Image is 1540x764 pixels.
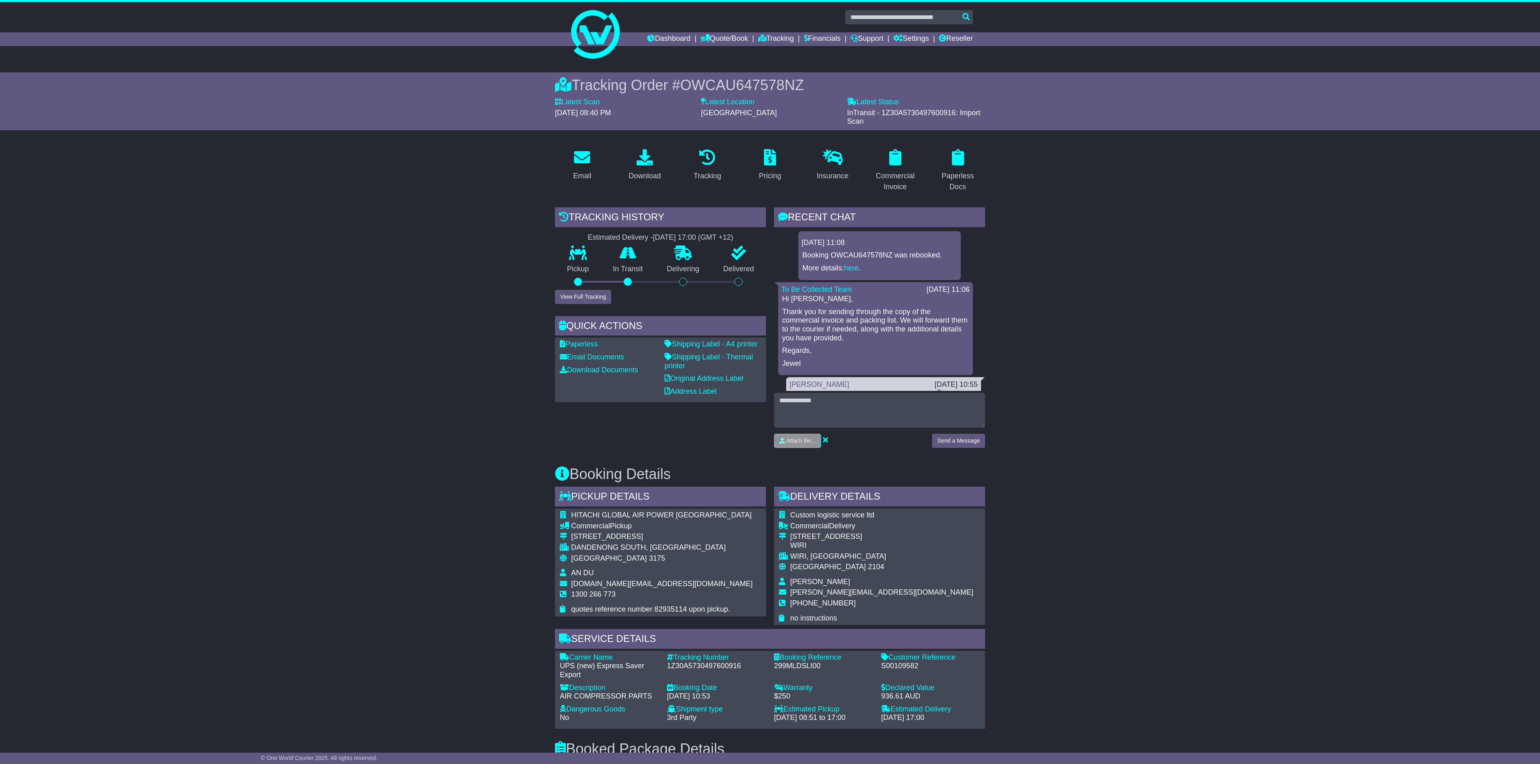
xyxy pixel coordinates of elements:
div: Pricing [759,171,781,182]
div: Carrier Name [560,653,659,662]
a: Dashboard [647,32,690,46]
div: 1Z30A5730497600916 [667,662,766,671]
span: [PERSON_NAME][EMAIL_ADDRESS][DOMAIN_NAME] [790,588,973,596]
p: Jewel [782,359,969,368]
span: Commercial [571,522,610,530]
div: Commercial Invoice [873,171,917,192]
a: Attachment [935,389,978,397]
div: [DATE] 17:00 (GMT +12) [653,233,733,242]
div: AIR COMPRESSOR PARTS [560,692,659,701]
a: Download [623,146,666,184]
a: Tracking [758,32,794,46]
p: Delivered [711,265,766,274]
div: Insurance [816,171,848,182]
a: [PERSON_NAME] [789,380,849,388]
a: Address Label [665,387,717,395]
span: AN DU [571,569,594,577]
p: In Transit [601,265,655,274]
span: 1300 266 773 [571,590,616,598]
div: Warranty [774,684,873,692]
div: UPS (new) Express Saver Export [560,662,659,679]
div: [DATE] 10:55 [935,380,978,389]
span: 3175 [649,554,665,562]
span: Custom logistic service ltd [790,511,874,519]
div: Declared Value [881,684,980,692]
a: Email [568,146,597,184]
div: Pickup Details [555,487,766,509]
div: Dangerous Goods [560,705,659,714]
div: RECENT CHAT [774,207,985,229]
a: here [844,264,859,272]
button: View Full Tracking [555,290,611,304]
span: [GEOGRAPHIC_DATA] [790,563,866,571]
div: Tracking history [555,207,766,229]
div: Description [560,684,659,692]
span: Commercial [790,522,829,530]
div: Quick Actions [555,316,766,338]
label: Latest Status [847,98,899,107]
div: [DATE] 17:00 [881,713,980,722]
span: 2104 [868,563,884,571]
h3: Booked Package Details [555,741,985,757]
div: $250 [774,692,873,701]
div: Estimated Delivery [881,705,980,714]
div: 936.61 AUD [881,692,980,701]
a: Shipping Label - Thermal printer [665,353,753,370]
span: no instructions [790,614,837,622]
a: Paperless Docs [930,146,985,195]
a: Support [850,32,883,46]
button: Send a Message [932,434,985,448]
h3: Booking Details [555,466,985,482]
span: [GEOGRAPHIC_DATA] [701,109,776,117]
a: Email Documents [560,353,624,361]
div: Estimated Pickup [774,705,873,714]
span: [PHONE_NUMBER] [790,599,856,607]
div: Tracking Number [667,653,766,662]
p: Delivering [655,265,711,274]
a: Quote/Book [700,32,748,46]
div: 299MLDSLI00 [774,662,873,671]
div: Service Details [555,629,985,651]
span: [DATE] 08:40 PM [555,109,611,117]
a: Settings [893,32,929,46]
p: Hi [PERSON_NAME], [782,295,969,304]
span: 3rd Party [667,713,696,722]
a: Insurance [811,146,854,184]
p: Pickup [555,265,601,274]
a: Download Documents [560,366,638,374]
div: Pickup [571,522,753,531]
div: [DATE] 08:51 to 17:00 [774,713,873,722]
div: WIRI, [GEOGRAPHIC_DATA] [790,552,973,561]
div: Email [573,171,591,182]
div: Paperless Docs [936,171,980,192]
div: [DATE] 11:06 [926,285,970,294]
p: Booking OWCAU647578NZ was rebooked. [802,251,957,260]
span: [GEOGRAPHIC_DATA] [571,554,647,562]
div: Tracking Order # [555,76,985,94]
span: HITACHI GLOBAL AIR POWER [GEOGRAPHIC_DATA] [571,511,751,519]
a: Financials [804,32,841,46]
span: quotes reference number 82935114 upon pickup. [571,605,730,613]
div: Download [629,171,661,182]
span: [PERSON_NAME] [790,578,850,586]
div: Shipment type [667,705,766,714]
a: Shipping Label - A4 printer [665,340,757,348]
div: Booking Date [667,684,766,692]
p: Thank you for sending through the copy of the commercial invoice and packing list. We will forwar... [782,308,969,342]
span: [DOMAIN_NAME][EMAIL_ADDRESS][DOMAIN_NAME] [571,580,753,588]
div: Estimated Delivery - [555,233,766,242]
div: [STREET_ADDRESS] [571,532,753,541]
div: Delivery [790,522,973,531]
label: Latest Location [701,98,754,107]
div: Delivery Details [774,487,985,509]
div: S00109582 [881,662,980,671]
div: Tracking [694,171,721,182]
div: Customer Reference [881,653,980,662]
div: Booking Reference [774,653,873,662]
a: Commercial Invoice [868,146,922,195]
span: No [560,713,569,722]
span: InTransit - 1Z30A5730497600916: Import Scan [847,109,981,126]
a: Paperless [560,340,598,348]
a: Tracking [688,146,726,184]
span: © One World Courier 2025. All rights reserved. [261,755,378,761]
